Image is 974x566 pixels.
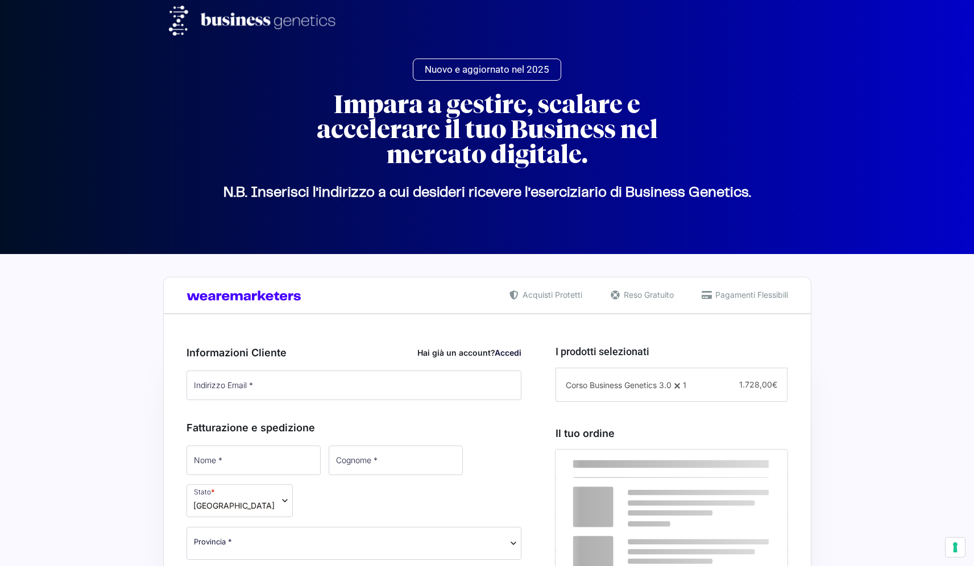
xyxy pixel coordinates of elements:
input: Indirizzo Email * [186,371,522,400]
a: Accedi [495,348,521,357]
h3: I prodotti selezionati [556,344,788,359]
span: 1 [683,380,686,390]
th: Subtotale [556,515,689,551]
span: Provincia [186,527,522,560]
span: Italia [193,500,275,511]
th: Prodotto [556,450,689,479]
th: Subtotale [689,450,788,479]
button: Le tue preferenze relative al consenso per le tecnologie di tracciamento [946,538,965,557]
h3: Il tuo ordine [556,426,788,441]
a: Nuovo e aggiornato nel 2025 [413,59,561,81]
h3: Fatturazione e spedizione [186,420,522,435]
span: Acquisti Protetti [520,289,582,301]
span: Nuovo e aggiornato nel 2025 [425,65,549,74]
span: 1.728,00 [739,380,777,389]
input: Nome * [186,446,321,475]
span: Reso Gratuito [621,289,674,301]
span: Corso Business Genetics 3.0 [566,380,672,390]
span: Stato [186,484,293,517]
span: € [772,380,777,389]
span: Provincia * [194,536,232,548]
td: Corso Business Genetics 3.0 [556,479,689,515]
input: Cognome * [329,446,463,475]
span: Pagamenti Flessibili [712,289,788,301]
div: Hai già un account? [417,347,521,359]
h3: Informazioni Cliente [186,345,522,360]
h2: Impara a gestire, scalare e accelerare il tuo Business nel mercato digitale. [283,92,692,167]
